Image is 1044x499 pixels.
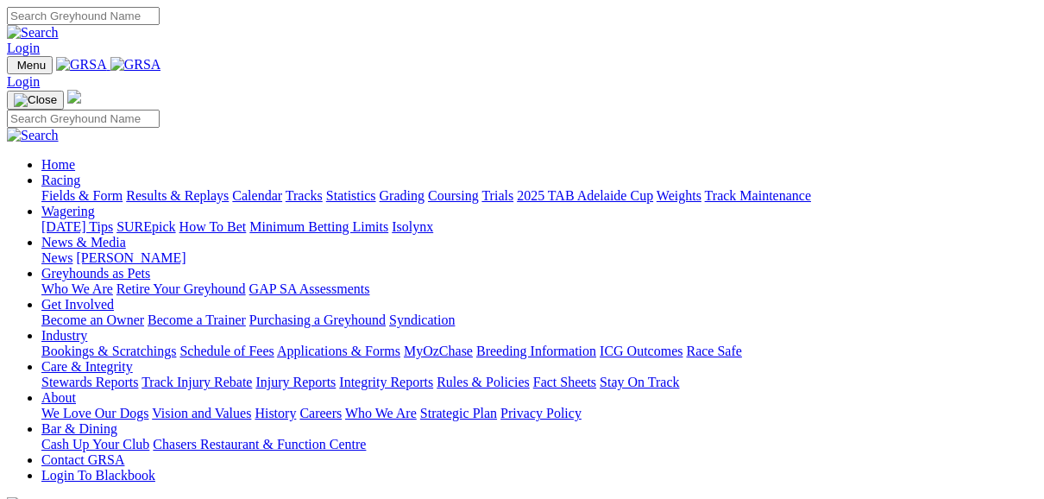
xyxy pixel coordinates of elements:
[7,7,160,25] input: Search
[7,128,59,143] img: Search
[179,219,247,234] a: How To Bet
[533,375,596,389] a: Fact Sheets
[299,406,342,420] a: Careers
[41,250,1037,266] div: News & Media
[41,157,75,172] a: Home
[41,250,72,265] a: News
[41,313,144,327] a: Become an Owner
[41,452,124,467] a: Contact GRSA
[7,110,160,128] input: Search
[7,25,59,41] img: Search
[600,344,682,358] a: ICG Outcomes
[41,235,126,249] a: News & Media
[392,219,433,234] a: Isolynx
[41,390,76,405] a: About
[7,91,64,110] button: Toggle navigation
[14,93,57,107] img: Close
[277,344,400,358] a: Applications & Forms
[152,406,251,420] a: Vision and Values
[116,281,246,296] a: Retire Your Greyhound
[404,344,473,358] a: MyOzChase
[126,188,229,203] a: Results & Replays
[17,59,46,72] span: Menu
[41,437,149,452] a: Cash Up Your Club
[345,406,417,420] a: Who We Are
[56,57,107,73] img: GRSA
[41,328,87,343] a: Industry
[7,56,53,74] button: Toggle navigation
[41,468,155,483] a: Login To Blackbook
[41,266,150,281] a: Greyhounds as Pets
[437,375,530,389] a: Rules & Policies
[339,375,433,389] a: Integrity Reports
[476,344,596,358] a: Breeding Information
[500,406,582,420] a: Privacy Policy
[249,313,386,327] a: Purchasing a Greyhound
[517,188,653,203] a: 2025 TAB Adelaide Cup
[41,297,114,312] a: Get Involved
[41,173,80,187] a: Racing
[41,437,1037,452] div: Bar & Dining
[428,188,479,203] a: Coursing
[148,313,246,327] a: Become a Trainer
[41,281,113,296] a: Who We Are
[142,375,252,389] a: Track Injury Rebate
[41,421,117,436] a: Bar & Dining
[255,406,296,420] a: History
[232,188,282,203] a: Calendar
[705,188,811,203] a: Track Maintenance
[41,313,1037,328] div: Get Involved
[380,188,425,203] a: Grading
[326,188,376,203] a: Statistics
[7,74,40,89] a: Login
[116,219,175,234] a: SUREpick
[600,375,679,389] a: Stay On Track
[41,375,1037,390] div: Care & Integrity
[41,219,113,234] a: [DATE] Tips
[179,344,274,358] a: Schedule of Fees
[249,219,388,234] a: Minimum Betting Limits
[41,344,1037,359] div: Industry
[41,188,123,203] a: Fields & Form
[41,188,1037,204] div: Racing
[255,375,336,389] a: Injury Reports
[67,90,81,104] img: logo-grsa-white.png
[389,313,455,327] a: Syndication
[7,41,40,55] a: Login
[249,281,370,296] a: GAP SA Assessments
[153,437,366,452] a: Chasers Restaurant & Function Centre
[41,281,1037,297] div: Greyhounds as Pets
[420,406,497,420] a: Strategic Plan
[41,219,1037,235] div: Wagering
[286,188,323,203] a: Tracks
[481,188,513,203] a: Trials
[76,250,186,265] a: [PERSON_NAME]
[657,188,701,203] a: Weights
[41,406,148,420] a: We Love Our Dogs
[41,344,176,358] a: Bookings & Scratchings
[686,344,741,358] a: Race Safe
[41,359,133,374] a: Care & Integrity
[110,57,161,73] img: GRSA
[41,406,1037,421] div: About
[41,375,138,389] a: Stewards Reports
[41,204,95,218] a: Wagering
